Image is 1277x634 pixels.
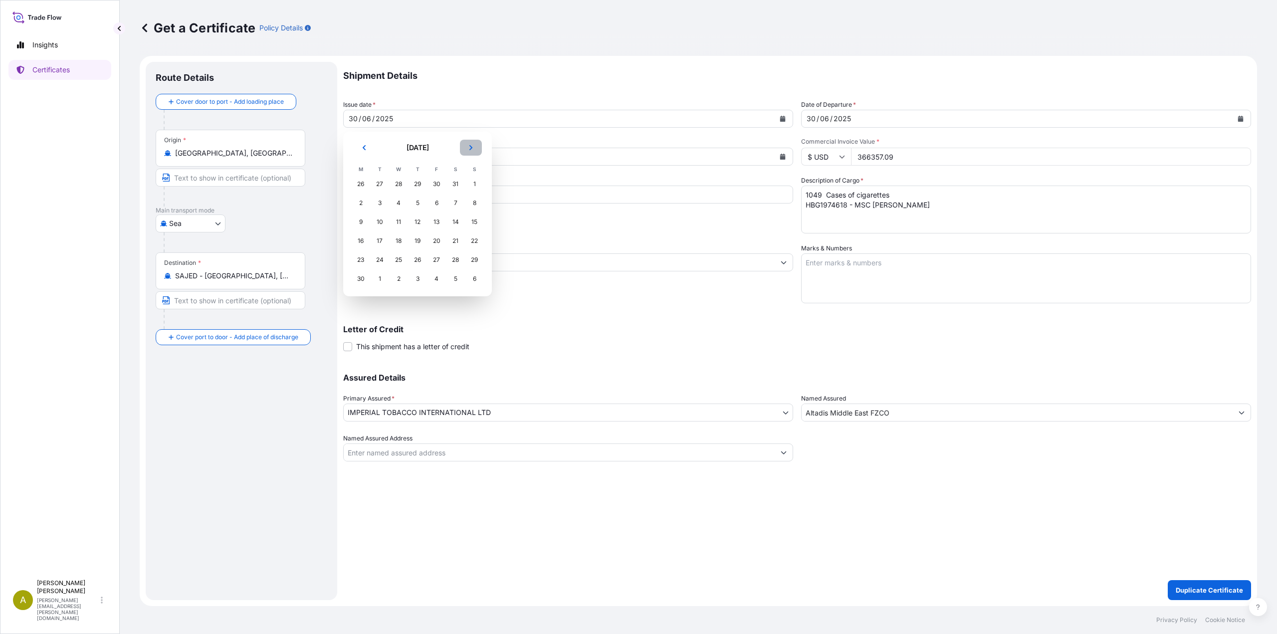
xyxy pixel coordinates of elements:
[409,175,426,193] div: Thursday 29 May 2025
[446,213,464,231] div: Saturday 14 June 2025
[427,194,445,212] div: Friday 6 June 2025
[352,270,370,288] div: Monday 30 June 2025 selected
[259,23,303,33] p: Policy Details
[352,213,370,231] div: Monday 9 June 2025
[381,143,454,153] h2: [DATE]
[390,232,408,250] div: Wednesday 18 June 2025
[427,232,445,250] div: Friday 20 June 2025
[427,213,445,231] div: Friday 13 June 2025
[371,251,389,269] div: Tuesday 24 June 2025
[371,194,389,212] div: Tuesday 3 June 2025
[370,164,389,175] th: T
[371,270,389,288] div: Tuesday 1 July 2025
[390,194,408,212] div: Wednesday 4 June 2025
[409,194,426,212] div: Thursday 5 June 2025
[390,270,408,288] div: Wednesday 2 July 2025
[351,164,370,175] th: M
[465,251,483,269] div: Sunday 29 June 2025
[351,164,484,288] table: June 2025
[409,232,426,250] div: Thursday 19 June 2025
[352,175,370,193] div: Monday 26 May 2025
[446,251,464,269] div: Saturday 28 June 2025
[352,232,370,250] div: Monday 16 June 2025
[427,251,445,269] div: Friday 27 June 2025
[371,213,389,231] div: Tuesday 10 June 2025
[427,270,445,288] div: Friday 4 July 2025
[371,175,389,193] div: Tuesday 27 May 2025
[446,194,464,212] div: Saturday 7 June 2025
[446,270,464,288] div: Saturday 5 July 2025
[409,270,426,288] div: Thursday 3 July 2025
[427,175,445,193] div: Friday 30 May 2025
[465,270,483,288] div: Sunday 6 July 2025
[409,251,426,269] div: Thursday 26 June 2025
[389,164,408,175] th: W
[408,164,427,175] th: T
[352,194,370,212] div: Monday 2 June 2025
[409,213,426,231] div: Thursday 12 June 2025
[343,132,492,296] section: Calendar
[353,140,375,156] button: Previous
[446,175,464,193] div: Saturday 31 May 2025
[352,251,370,269] div: Monday 23 June 2025
[390,251,408,269] div: Wednesday 25 June 2025
[427,164,446,175] th: F
[465,194,483,212] div: Sunday 8 June 2025
[465,232,483,250] div: Sunday 22 June 2025
[446,232,464,250] div: Saturday 21 June 2025
[140,20,255,36] p: Get a Certificate
[465,175,483,193] div: Sunday 1 June 2025
[390,213,408,231] div: Wednesday 11 June 2025
[446,164,465,175] th: S
[390,175,408,193] div: Wednesday 28 May 2025
[465,213,483,231] div: Sunday 15 June 2025
[351,140,484,288] div: June 2025
[465,164,484,175] th: S
[371,232,389,250] div: Tuesday 17 June 2025
[460,140,482,156] button: Next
